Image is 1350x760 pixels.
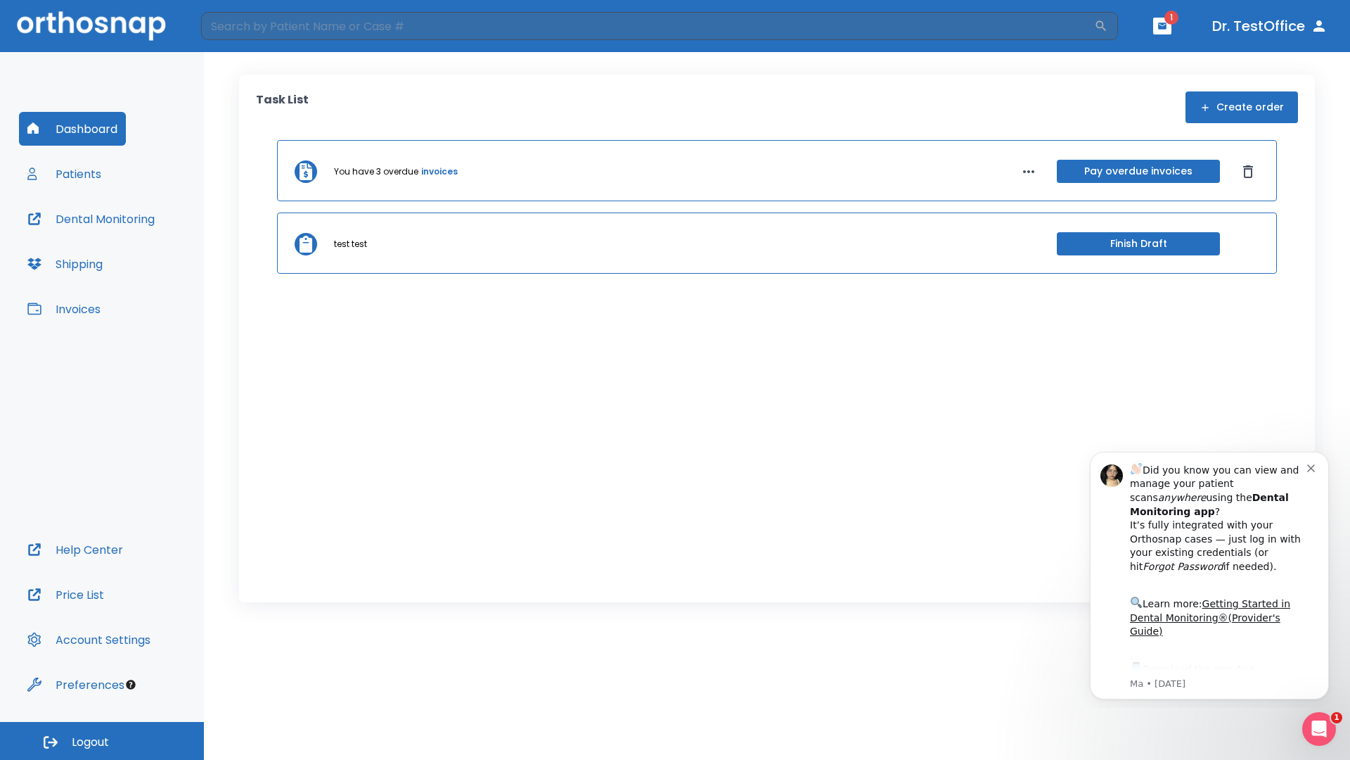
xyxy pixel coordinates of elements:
[238,22,250,33] button: Dismiss notification
[1302,712,1336,746] iframe: Intercom live chat
[19,247,111,281] button: Shipping
[1057,160,1220,183] button: Pay overdue invoices
[1237,160,1259,183] button: Dismiss
[19,578,112,612] button: Price List
[61,221,238,293] div: Download the app: | ​ Let us know if you need help getting started!
[1164,11,1178,25] span: 1
[201,12,1094,40] input: Search by Patient Name or Case #
[72,735,109,750] span: Logout
[17,11,166,40] img: Orthosnap
[1069,439,1350,708] iframe: Intercom notifications message
[61,239,238,251] p: Message from Ma, sent 5w ago
[61,224,186,250] a: App Store
[124,678,137,691] div: Tooltip anchor
[256,91,309,123] p: Task List
[421,165,458,178] a: invoices
[1185,91,1298,123] button: Create order
[19,112,126,146] button: Dashboard
[19,292,109,326] button: Invoices
[19,533,131,566] button: Help Center
[334,165,418,178] p: You have 3 overdue
[1057,232,1220,255] button: Finish Draft
[1331,712,1342,723] span: 1
[19,202,163,236] button: Dental Monitoring
[1207,13,1333,39] button: Dr. TestOffice
[334,238,367,251] p: test test
[19,668,133,702] button: Preferences
[19,157,110,191] button: Patients
[19,623,159,657] button: Account Settings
